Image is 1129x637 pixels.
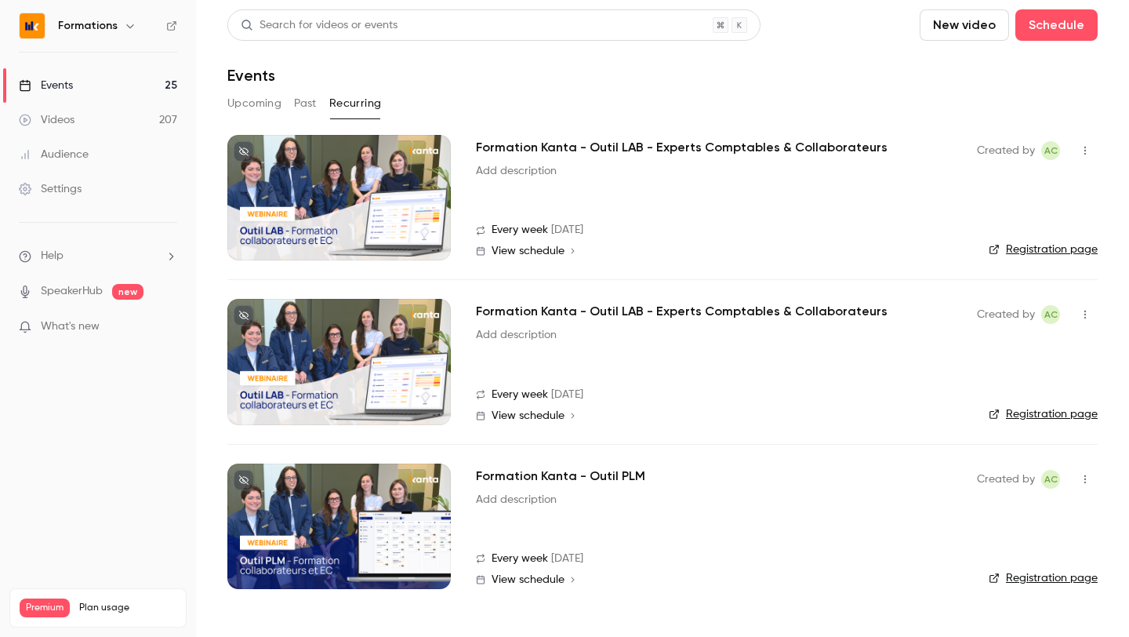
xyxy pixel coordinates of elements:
a: SpeakerHub [41,283,103,300]
span: AC [1044,141,1058,160]
h1: Events [227,66,275,85]
span: [DATE] [551,387,583,403]
button: Recurring [329,91,382,116]
span: Created by [977,141,1035,160]
a: View schedule [476,245,952,257]
button: Past [294,91,317,116]
img: Formations [20,13,45,38]
div: Audience [19,147,89,162]
div: Events [19,78,73,93]
span: AC [1044,305,1058,324]
button: New video [920,9,1009,41]
div: Search for videos or events [241,17,398,34]
span: Premium [20,599,70,617]
a: Add description [476,163,557,179]
span: Plan usage [79,602,176,614]
a: Add description [476,492,557,508]
span: What's new [41,318,100,335]
span: Every week [492,551,548,567]
span: AC [1044,470,1058,489]
span: Every week [492,387,548,403]
span: View schedule [492,246,564,257]
span: Anaïs Cachelou [1041,305,1060,324]
span: Created by [977,470,1035,489]
li: help-dropdown-opener [19,248,177,264]
a: Registration page [989,242,1098,257]
span: View schedule [492,410,564,421]
span: Anaïs Cachelou [1041,470,1060,489]
a: Formation Kanta - Outil PLM [476,467,645,486]
div: Videos [19,112,74,128]
span: Created by [977,305,1035,324]
a: Add description [476,327,557,343]
a: Registration page [989,406,1098,422]
div: Settings [19,181,82,197]
span: Anaïs Cachelou [1041,141,1060,160]
span: new [112,284,143,300]
iframe: Noticeable Trigger [158,320,177,334]
button: Schedule [1015,9,1098,41]
h6: Formations [58,18,118,34]
a: View schedule [476,573,952,586]
a: View schedule [476,409,952,422]
span: View schedule [492,574,564,585]
a: Formation Kanta - Outil LAB - Experts Comptables & Collaborateurs [476,302,888,321]
span: [DATE] [551,551,583,567]
span: [DATE] [551,222,583,238]
span: Every week [492,222,548,238]
button: Upcoming [227,91,281,116]
a: Formation Kanta - Outil LAB - Experts Comptables & Collaborateurs [476,138,888,157]
a: Registration page [989,570,1098,586]
span: Help [41,248,64,264]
